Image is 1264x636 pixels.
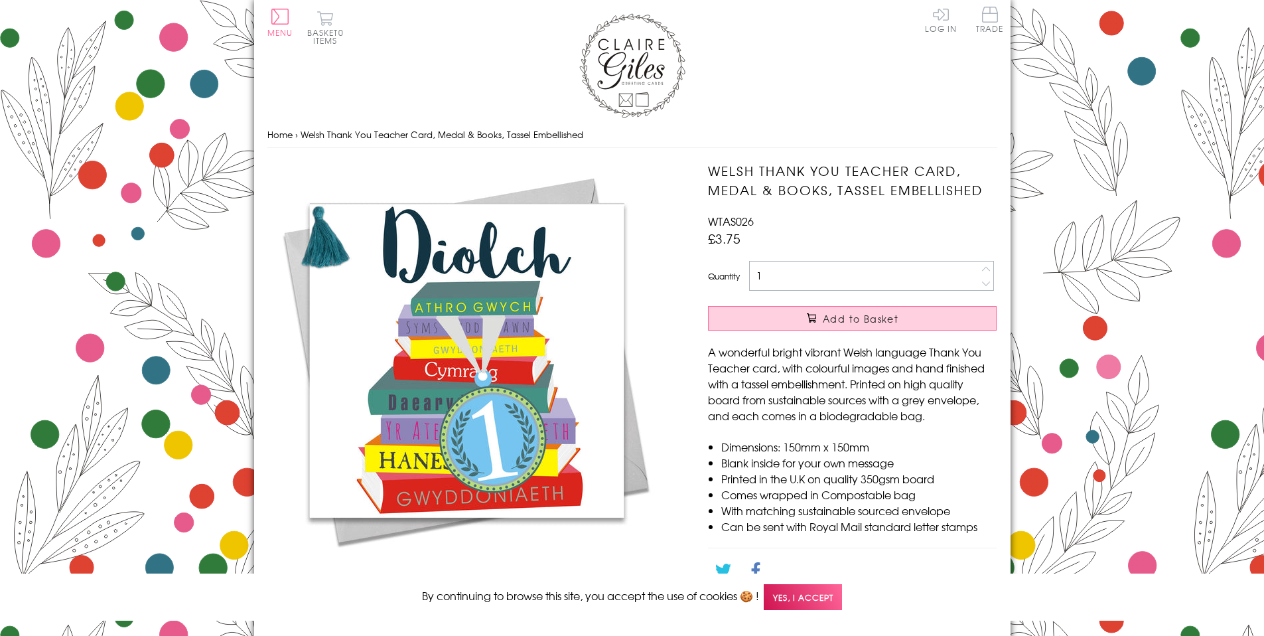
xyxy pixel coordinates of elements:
[267,27,293,39] span: Menu
[307,11,344,44] button: Basket0 items
[721,471,997,487] li: Printed in the U.K on quality 350gsm board
[708,270,740,282] label: Quantity
[267,128,293,141] a: Home
[708,213,754,229] span: WTAS026
[721,503,997,518] li: With matching sustainable sourced envelope
[721,487,997,503] li: Comes wrapped in Compostable bag
[721,455,997,471] li: Blank inside for your own message
[313,27,344,46] span: 0 items
[267,161,666,560] img: Welsh Thank You Teacher Card, Medal & Books, Tassel Embellished
[267,9,293,37] button: Menu
[823,312,898,325] span: Add to Basket
[764,584,842,610] span: Yes, I accept
[721,518,997,534] li: Can be sent with Royal Mail standard letter stamps
[301,128,583,141] span: Welsh Thank You Teacher Card, Medal & Books, Tassel Embellished
[721,439,997,455] li: Dimensions: 150mm x 150mm
[708,344,997,424] p: A wonderful bright vibrant Welsh language Thank You Teacher card, with colourful images and hand ...
[925,7,957,33] a: Log In
[708,161,997,200] h1: Welsh Thank You Teacher Card, Medal & Books, Tassel Embellished
[267,121,997,149] nav: breadcrumbs
[976,7,1004,33] span: Trade
[579,13,685,118] img: Claire Giles Greetings Cards
[295,128,298,141] span: ›
[976,7,1004,35] a: Trade
[708,229,740,248] span: £3.75
[708,306,997,331] button: Add to Basket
